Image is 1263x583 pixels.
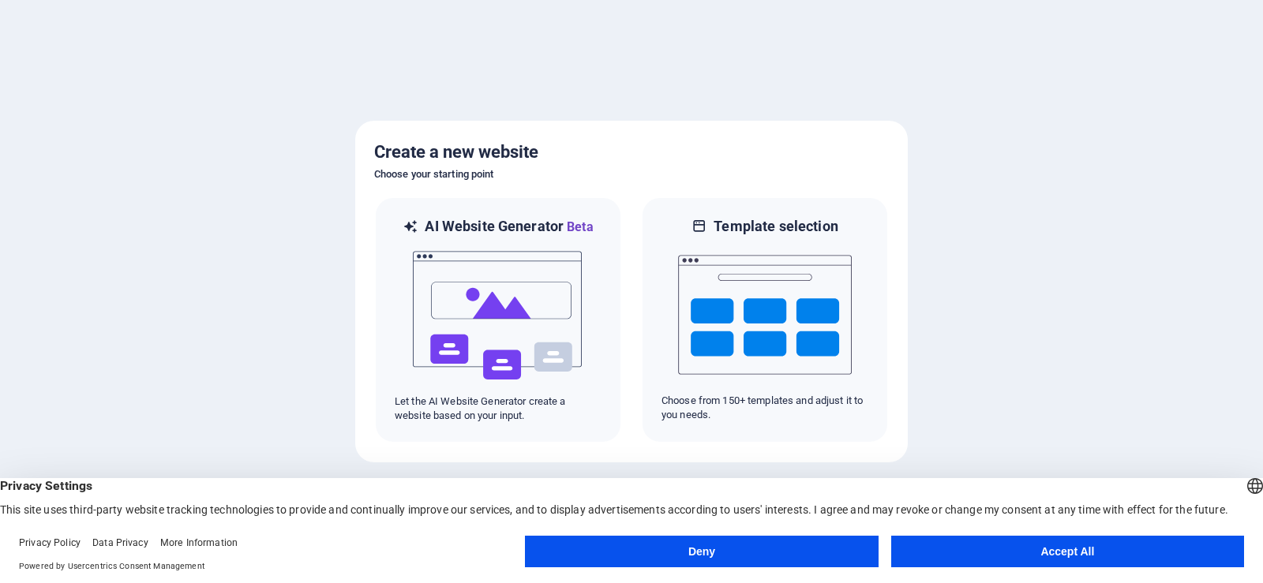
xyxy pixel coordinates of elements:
div: AI Website GeneratorBetaaiLet the AI Website Generator create a website based on your input. [374,196,622,443]
p: Choose from 150+ templates and adjust it to you needs. [661,394,868,422]
img: ai [411,237,585,394]
h5: Create a new website [374,140,889,165]
h6: Template selection [714,217,838,236]
span: Beta [564,219,594,234]
p: Let the AI Website Generator create a website based on your input. [395,394,602,423]
h6: Choose your starting point [374,165,889,184]
div: Template selectionChoose from 150+ templates and adjust it to you needs. [641,196,889,443]
h6: AI Website Generator [425,217,593,237]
